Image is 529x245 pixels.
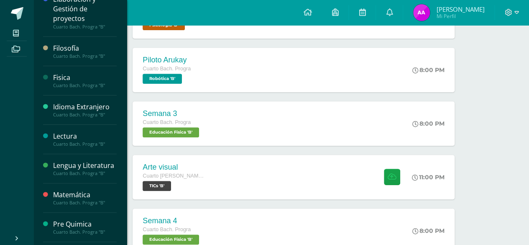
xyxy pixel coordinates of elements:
[143,119,191,125] span: Cuarto Bach. Progra
[53,229,117,235] div: Cuarto Bach. Progra "B"
[143,56,191,64] div: Piloto Arukay
[143,127,199,137] span: Educación Física 'B'
[53,102,117,118] a: Idioma ExtranjeroCuarto Bach. Progra "B"
[53,53,117,59] div: Cuarto Bach. Progra "B"
[143,181,171,191] span: TICs 'B'
[53,132,117,147] a: LecturaCuarto Bach. Progra "B"
[143,173,205,179] span: Cuarto [PERSON_NAME]. [GEOGRAPHIC_DATA]
[412,173,445,181] div: 11:00 PM
[143,20,185,30] span: Psicología 'B'
[53,219,117,229] div: Pre Quimica
[53,132,117,141] div: Lectura
[53,141,117,147] div: Cuarto Bach. Progra "B"
[53,83,117,88] div: Cuarto Bach. Progra "B"
[412,120,445,127] div: 8:00 PM
[53,44,117,59] a: FilosofíaCuarto Bach. Progra "B"
[53,161,117,170] div: Lengua y Literatura
[143,163,205,172] div: Arte visual
[143,217,201,225] div: Semana 4
[436,5,484,13] span: [PERSON_NAME]
[412,66,445,74] div: 8:00 PM
[53,219,117,235] a: Pre QuimicaCuarto Bach. Progra "B"
[53,44,117,53] div: Filosofía
[53,102,117,112] div: Idioma Extranjero
[53,190,117,206] a: MatemáticaCuarto Bach. Progra "B"
[412,227,445,235] div: 8:00 PM
[53,170,117,176] div: Cuarto Bach. Progra "B"
[53,73,117,88] a: FisicaCuarto Bach. Progra "B"
[143,66,191,72] span: Cuarto Bach. Progra
[143,109,201,118] div: Semana 3
[436,13,484,20] span: Mi Perfil
[53,112,117,118] div: Cuarto Bach. Progra "B"
[413,4,430,21] img: f1b78e7ceb156fc07a120f7561fe39c1.png
[143,227,191,232] span: Cuarto Bach. Progra
[143,235,199,245] span: Educación Física 'B'
[143,74,182,84] span: Robótica 'B'
[53,73,117,83] div: Fisica
[53,24,117,30] div: Cuarto Bach. Progra "B"
[53,190,117,200] div: Matemática
[53,200,117,206] div: Cuarto Bach. Progra "B"
[53,161,117,176] a: Lengua y LiteraturaCuarto Bach. Progra "B"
